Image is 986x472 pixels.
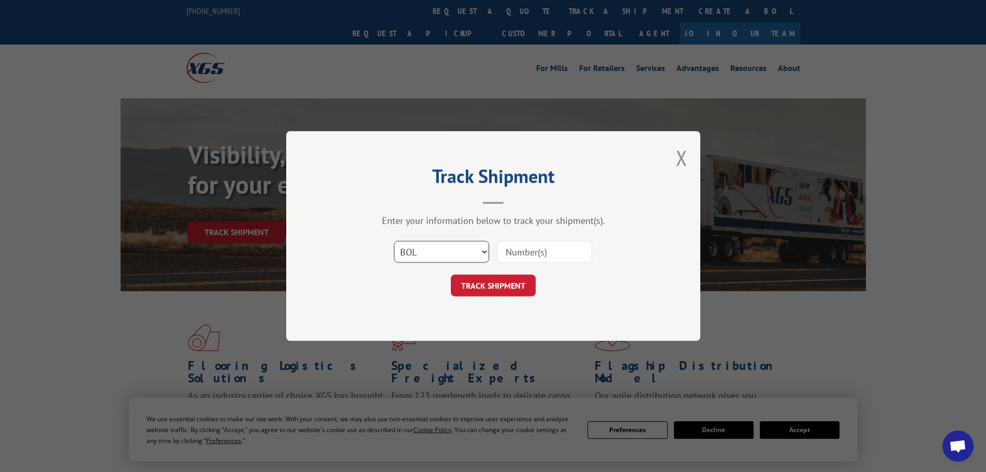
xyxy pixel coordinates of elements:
div: Open chat [943,431,974,462]
h2: Track Shipment [338,169,649,189]
input: Number(s) [497,241,592,263]
button: TRACK SHIPMENT [451,275,536,296]
div: Enter your information below to track your shipment(s). [338,214,649,226]
button: Close modal [676,144,687,171]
